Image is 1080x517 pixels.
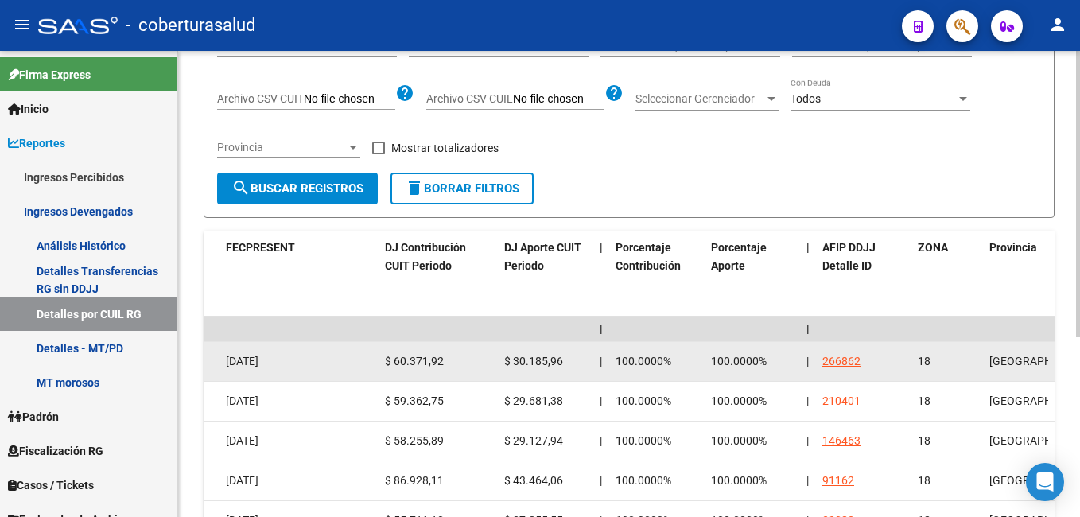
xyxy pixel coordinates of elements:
[126,8,255,43] span: - coberturasalud
[822,472,854,490] div: 91162
[504,355,563,367] span: $ 30.185,96
[395,84,414,103] mat-icon: help
[616,241,681,272] span: Porcentaje Contribución
[405,178,424,197] mat-icon: delete
[385,395,444,407] span: $ 59.362,75
[226,355,258,367] span: [DATE]
[918,395,930,407] span: 18
[8,476,94,494] span: Casos / Tickets
[385,434,444,447] span: $ 58.255,89
[806,241,810,254] span: |
[600,395,602,407] span: |
[600,355,602,367] span: |
[8,100,49,118] span: Inicio
[609,231,705,319] datatable-header-cell: Porcentaje Contribución
[616,474,671,487] span: 100.0000%
[1026,463,1064,501] div: Open Intercom Messenger
[8,408,59,426] span: Padrón
[504,474,563,487] span: $ 43.464,06
[806,474,809,487] span: |
[304,92,395,107] input: Archivo CSV CUIT
[604,84,624,103] mat-icon: help
[385,241,466,272] span: DJ Contribución CUIT Periodo
[600,474,602,487] span: |
[983,231,1055,319] datatable-header-cell: Provincia
[600,434,602,447] span: |
[918,355,930,367] span: 18
[806,355,809,367] span: |
[822,352,861,371] div: 266862
[226,434,258,447] span: [DATE]
[806,434,809,447] span: |
[822,432,861,450] div: 146463
[504,395,563,407] span: $ 29.681,38
[711,241,767,272] span: Porcentaje Aporte
[391,138,499,157] span: Mostrar totalizadores
[504,434,563,447] span: $ 29.127,94
[806,395,809,407] span: |
[379,231,498,319] datatable-header-cell: DJ Contribución CUIT Periodo
[918,434,930,447] span: 18
[911,231,983,319] datatable-header-cell: ZONA
[385,474,444,487] span: $ 86.928,11
[816,231,911,319] datatable-header-cell: AFIP DDJJ Detalle ID
[226,395,258,407] span: [DATE]
[711,395,767,407] span: 100.0000%
[231,181,363,196] span: Buscar Registros
[918,241,948,254] span: ZONA
[791,92,821,105] span: Todos
[705,231,800,319] datatable-header-cell: Porcentaje Aporte
[8,442,103,460] span: Fiscalización RG
[600,241,603,254] span: |
[405,181,519,196] span: Borrar Filtros
[504,241,581,272] span: DJ Aporte CUIT Periodo
[800,231,816,319] datatable-header-cell: |
[385,355,444,367] span: $ 60.371,92
[616,395,671,407] span: 100.0000%
[13,15,32,34] mat-icon: menu
[226,241,295,254] span: FECPRESENT
[616,434,671,447] span: 100.0000%
[1048,15,1067,34] mat-icon: person
[217,141,346,154] span: Provincia
[989,241,1037,254] span: Provincia
[711,474,767,487] span: 100.0000%
[8,66,91,84] span: Firma Express
[217,173,378,204] button: Buscar Registros
[498,231,593,319] datatable-header-cell: DJ Aporte CUIT Periodo
[390,173,534,204] button: Borrar Filtros
[711,434,767,447] span: 100.0000%
[822,241,876,272] span: AFIP DDJJ Detalle ID
[600,322,603,335] span: |
[426,92,513,105] span: Archivo CSV CUIL
[593,231,609,319] datatable-header-cell: |
[226,474,258,487] span: [DATE]
[219,231,379,319] datatable-header-cell: FECPRESENT
[806,322,810,335] span: |
[822,392,861,410] div: 210401
[635,92,764,106] span: Seleccionar Gerenciador
[711,355,767,367] span: 100.0000%
[231,178,251,197] mat-icon: search
[616,355,671,367] span: 100.0000%
[217,92,304,105] span: Archivo CSV CUIT
[918,474,930,487] span: 18
[513,92,604,107] input: Archivo CSV CUIL
[8,134,65,152] span: Reportes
